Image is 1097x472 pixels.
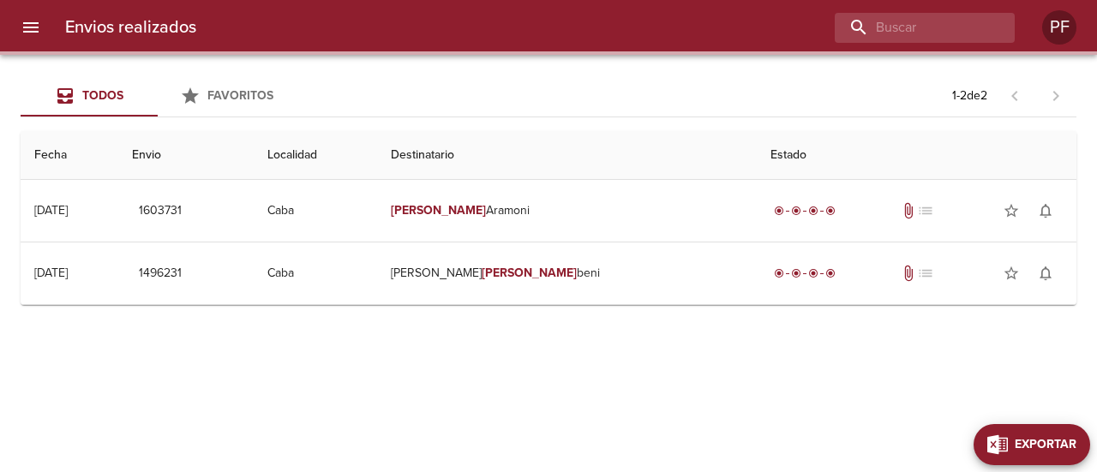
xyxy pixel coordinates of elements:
[1035,75,1076,117] span: Pagina siguiente
[917,265,934,282] span: No tiene pedido asociado
[808,206,818,216] span: radio_button_checked
[10,7,51,48] button: menu
[21,75,295,117] div: Tabs Envios
[770,202,839,219] div: Entregado
[482,266,577,280] em: [PERSON_NAME]
[34,203,68,218] div: [DATE]
[82,88,123,103] span: Todos
[974,424,1090,465] button: Exportar Excel
[34,266,68,280] div: [DATE]
[254,131,378,180] th: Localidad
[917,202,934,219] span: No tiene pedido asociado
[791,206,801,216] span: radio_button_checked
[377,242,757,304] td: [PERSON_NAME] beni
[900,202,917,219] span: Tiene documentos adjuntos
[757,131,1076,180] th: Estado
[21,131,118,180] th: Fecha
[1015,434,1076,456] span: Exportar
[825,206,836,216] span: radio_button_checked
[254,180,378,242] td: Caba
[391,203,486,218] em: [PERSON_NAME]
[808,268,818,278] span: radio_button_checked
[774,268,784,278] span: radio_button_checked
[21,131,1076,305] table: Tabla de envíos del cliente
[1042,10,1076,45] div: PF
[994,194,1028,228] button: Agregar a favoritos
[791,268,801,278] span: radio_button_checked
[377,180,757,242] td: Aramoni
[1037,265,1054,282] span: notifications_none
[994,256,1028,290] button: Agregar a favoritos
[1042,10,1076,45] div: Abrir información de usuario
[207,88,273,103] span: Favoritos
[1028,194,1063,228] button: Activar notificaciones
[900,265,917,282] span: Tiene documentos adjuntos
[825,268,836,278] span: radio_button_checked
[65,14,196,41] h6: Envios realizados
[774,206,784,216] span: radio_button_checked
[1037,202,1054,219] span: notifications_none
[132,195,189,227] button: 1603731
[139,200,182,222] span: 1603731
[1003,265,1020,282] span: star_border
[118,131,253,180] th: Envio
[835,13,986,43] input: buscar
[1003,202,1020,219] span: star_border
[770,265,839,282] div: Entregado
[139,263,182,284] span: 1496231
[377,131,757,180] th: Destinatario
[132,258,189,290] button: 1496231
[952,87,987,105] p: 1 - 2 de 2
[254,242,378,304] td: Caba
